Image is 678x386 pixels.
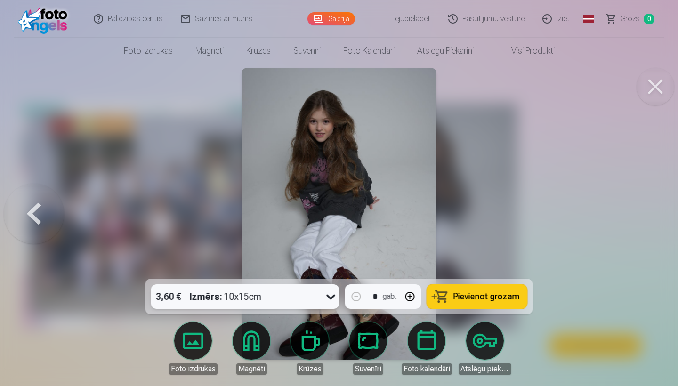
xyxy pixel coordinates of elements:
[113,38,184,64] a: Foto izdrukas
[621,13,640,24] span: Grozs
[453,292,520,301] span: Pievienot grozam
[383,291,397,302] div: gab.
[190,284,262,309] div: 10x15cm
[427,284,527,309] button: Pievienot grozam
[235,38,282,64] a: Krūzes
[644,14,654,24] span: 0
[307,12,355,25] a: Galerija
[151,284,186,309] div: 3,60 €
[332,38,406,64] a: Foto kalendāri
[18,4,72,34] img: /fa3
[184,38,235,64] a: Magnēti
[406,38,485,64] a: Atslēgu piekariņi
[190,290,222,303] strong: Izmērs :
[282,38,332,64] a: Suvenīri
[485,38,566,64] a: Visi produkti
